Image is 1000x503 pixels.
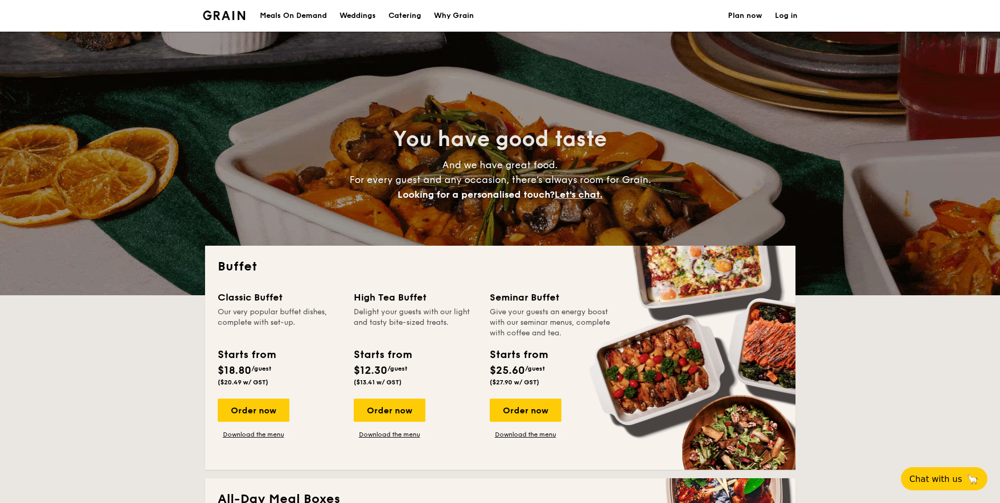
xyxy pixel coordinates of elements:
a: Download the menu [354,430,425,439]
div: Seminar Buffet [490,290,613,305]
div: Classic Buffet [218,290,341,305]
span: ($20.49 w/ GST) [218,379,268,386]
h2: Buffet [218,258,783,275]
span: 🦙 [966,473,979,485]
span: $25.60 [490,364,525,377]
span: ($13.41 w/ GST) [354,379,402,386]
div: Starts from [354,347,411,363]
div: Delight your guests with our light and tasty bite-sized treats. [354,307,477,338]
div: High Tea Buffet [354,290,477,305]
span: And we have great food. For every guest and any occasion, there’s always room for Grain. [349,159,651,200]
span: $12.30 [354,364,387,377]
a: Logotype [203,11,246,20]
a: Download the menu [490,430,561,439]
span: You have good taste [393,127,607,152]
div: Starts from [490,347,547,363]
div: Order now [490,399,561,422]
span: $18.80 [218,364,251,377]
div: Give your guests an energy boost with our seminar menus, complete with coffee and tea. [490,307,613,338]
img: Grain [203,11,246,20]
div: Order now [218,399,289,422]
span: Chat with us [909,474,962,484]
span: ($27.90 w/ GST) [490,379,539,386]
a: Download the menu [218,430,289,439]
div: Order now [354,399,425,422]
span: Let's chat. [555,189,603,200]
span: /guest [251,365,271,372]
div: Our very popular buffet dishes, complete with set-up. [218,307,341,338]
span: Looking for a personalised touch? [397,189,555,200]
span: /guest [387,365,407,372]
div: Starts from [218,347,275,363]
span: /guest [525,365,545,372]
button: Chat with us🦙 [901,467,987,490]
